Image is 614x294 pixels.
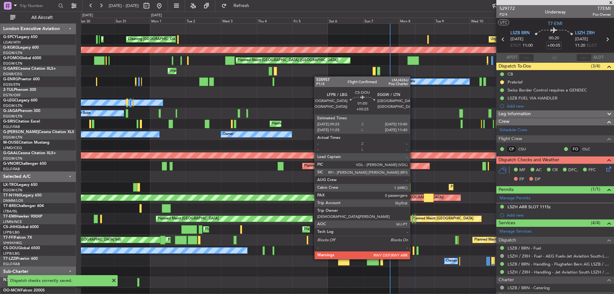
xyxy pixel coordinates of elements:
[218,1,257,11] button: Refresh
[3,130,74,134] a: G-[PERSON_NAME]Cessna Citation XLS
[3,82,20,87] a: EGSS/STN
[3,209,18,214] a: LTBA/ISL
[470,18,505,23] div: Wed 10
[593,12,611,17] span: Pos Owner
[169,66,227,76] div: Unplanned Maint [PERSON_NAME]
[499,156,559,164] span: Dispatch Checks and Weather
[3,109,40,113] a: G-JAGAPhenom 300
[499,219,515,227] span: Services
[3,77,18,81] span: G-ENRG
[499,135,522,143] span: Flight Crew
[523,43,533,49] span: 11:00
[3,99,17,102] span: G-LEGC
[3,103,22,108] a: EGGW/LTN
[223,130,233,139] div: Owner
[519,167,525,173] span: MF
[185,18,221,23] div: Tue 2
[3,251,20,256] a: LFPB/LBG
[491,35,594,44] div: Unplanned Maint [GEOGRAPHIC_DATA] ([PERSON_NAME] Intl)
[508,79,523,85] div: Prebrief
[238,56,338,65] div: Planned Maint [GEOGRAPHIC_DATA] ([GEOGRAPHIC_DATA])
[587,43,597,49] span: ELDT
[304,225,405,234] div: Planned Maint [GEOGRAPHIC_DATA] ([GEOGRAPHIC_DATA])
[20,1,56,11] input: Trip Number
[582,146,597,152] a: OLC
[3,215,42,219] a: T7-EMIHawker 900XP
[409,246,510,255] div: Planned Maint [GEOGRAPHIC_DATA] ([GEOGRAPHIC_DATA])
[10,278,108,284] div: Dispatch checks correctly saved.
[591,219,600,226] span: (4/4)
[518,146,533,152] a: CSU
[535,176,540,183] span: DP
[506,146,517,153] div: CP
[3,114,22,119] a: EGGW/LTN
[508,71,513,77] div: CB
[109,3,139,9] span: [DATE] - [DATE]
[3,162,46,166] a: G-VNORChallenger 650
[3,225,39,229] a: CS-JHHGlobal 6000
[3,141,19,145] span: M-OUSE
[510,30,530,36] span: LSZB BRN
[3,109,18,113] span: G-JAGA
[221,18,256,23] div: Wed 3
[3,61,22,66] a: EGGW/LTN
[3,56,20,60] span: G-FOMO
[7,12,69,23] button: All Aircraft
[588,167,596,173] span: FFC
[3,183,37,187] a: LX-TROLegacy 650
[3,204,16,208] span: T7-BRE
[128,35,218,44] div: Cleaning [GEOGRAPHIC_DATA] ([PERSON_NAME] Intl)
[3,35,17,39] span: G-SPCY
[3,162,19,166] span: G-VNOR
[151,13,162,18] div: [DATE]
[114,18,150,23] div: Sun 31
[500,127,527,133] a: Schedule Crew
[3,151,18,155] span: G-GAAL
[17,15,67,20] span: All Aircraft
[71,108,91,118] div: Owner Ibiza
[500,228,531,235] a: Manage Services
[499,276,514,284] span: Charter
[228,4,255,8] span: Refresh
[570,146,581,153] div: FO
[399,18,434,23] div: Mon 8
[3,188,22,193] a: EGGW/LTN
[593,54,604,61] span: ALDT
[451,182,492,192] div: Planned Maint Dusseldorf
[339,193,444,203] div: Unplanned Maint [GEOGRAPHIC_DATA] ([GEOGRAPHIC_DATA])
[3,40,20,45] a: LGAV/ATH
[3,120,15,123] span: G-SIRS
[499,186,514,194] span: Permits
[150,18,185,23] div: Mon 1
[593,5,611,12] span: T7EMI
[292,18,328,23] div: Fri 5
[507,54,517,61] span: ATOT
[3,151,56,155] a: G-GAALCessna Citation XLS+
[508,87,587,93] div: Swiss Border Control requires a GENDEC
[499,237,516,244] span: Dispatch
[508,253,611,259] a: LSZH / ZRH - Fuel - AEG Fuels-Jet Aviation South-LSZH/ZRH
[3,56,41,60] a: G-FOMOGlobal 6000
[3,236,32,240] a: T7-FFIFalcon 7X
[3,35,37,39] a: G-SPCYLegacy 650
[498,20,509,25] button: UTC
[508,269,611,275] a: LSZH / ZRH - Handling - Jet Aviation South LSZH / ZRH
[446,256,457,266] div: Owner
[575,30,595,36] span: LSZH ZRH
[3,156,22,161] a: EGGW/LTN
[508,204,551,210] div: LSZH ARR SLOT 1115z
[363,18,399,23] div: Sun 7
[82,13,93,18] div: [DATE]
[79,18,114,23] div: Sat 30
[508,95,557,101] div: LSZB FUEL VIA HANDLER
[536,167,542,173] span: AC
[3,225,17,229] span: CS-JHH
[508,261,611,267] a: LSZB / BRN - Handling - Flughafen Bern AG LSZB / BRN
[510,43,521,49] span: ETOT
[499,118,509,125] span: Crew
[3,194,21,197] span: T7-N1960
[507,212,611,218] div: Add new
[3,124,20,129] a: EGLF/FAB
[500,5,515,12] span: 529772
[474,235,549,245] div: Planned Maint Tianjin ([GEOGRAPHIC_DATA])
